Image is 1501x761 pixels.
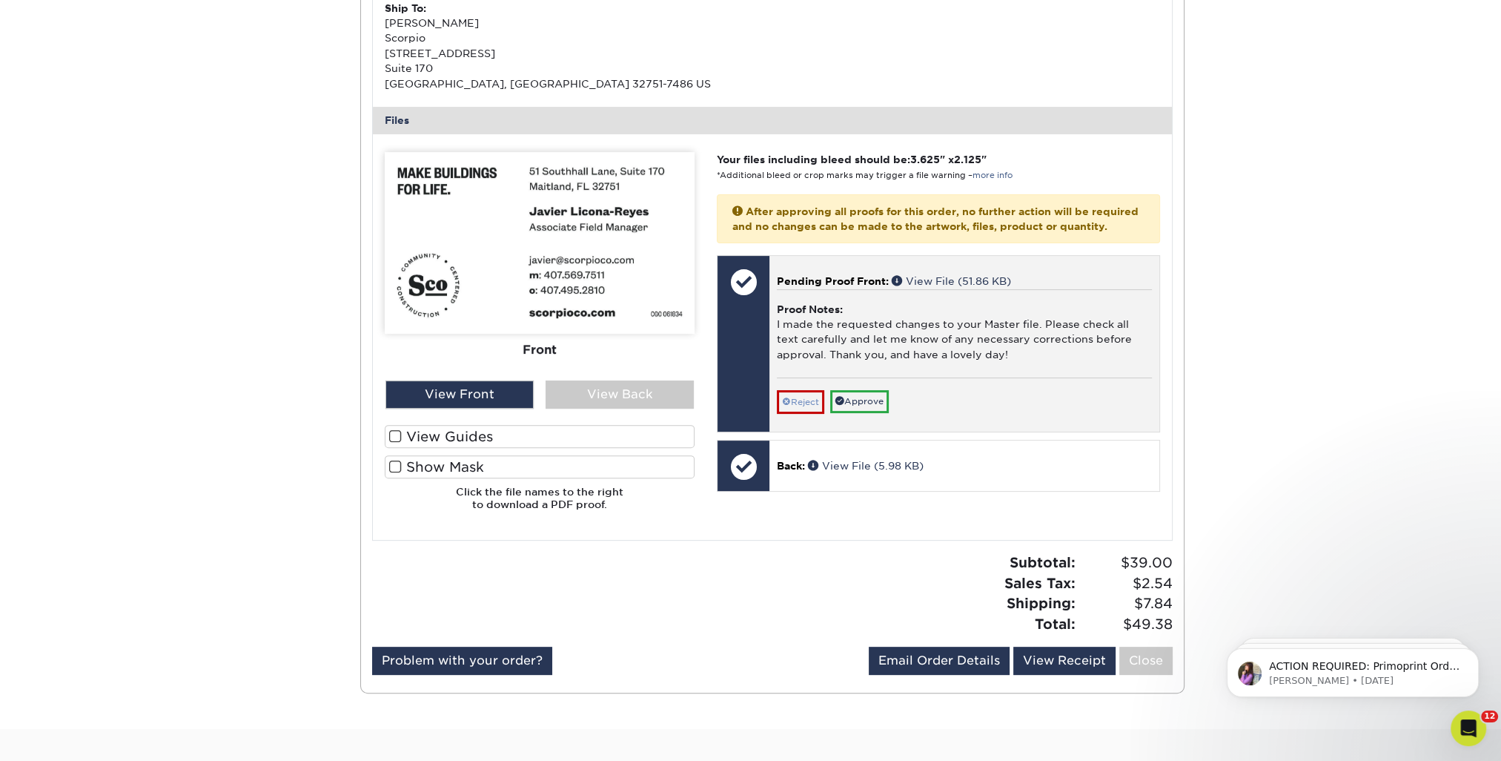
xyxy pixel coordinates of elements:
span: Back: [777,460,805,472]
span: Pending Proof Front: [777,275,889,287]
strong: After approving all proofs for this order, no further action will be required and no changes can ... [732,205,1139,232]
a: Problem with your order? [372,647,552,675]
strong: Proof Notes: [777,303,843,315]
a: Approve [830,390,889,413]
div: View Back [546,380,694,409]
strong: Shipping: [1007,595,1076,611]
a: more info [972,171,1013,180]
a: View Receipt [1013,647,1116,675]
div: Front [385,333,695,366]
iframe: Intercom notifications message [1205,617,1501,721]
div: I made the requested changes to your Master file. Please check all text carefully and let me know... [777,289,1151,378]
label: Show Mask [385,455,695,478]
strong: Ship To: [385,2,426,14]
strong: Sales Tax: [1004,575,1076,591]
div: View Front [385,380,534,409]
a: View File (51.86 KB) [892,275,1011,287]
span: ACTION REQUIRED: Primoprint Order 2594-42147-28593 Thank you for placing your print order with Pr... [64,43,255,394]
span: $39.00 [1080,553,1173,573]
span: $49.38 [1080,614,1173,635]
strong: Total: [1035,616,1076,632]
span: 2.125 [954,154,981,165]
a: Reject [777,390,824,414]
a: Email Order Details [869,647,1010,675]
span: $7.84 [1080,593,1173,614]
strong: Your files including bleed should be: " x " [717,154,987,165]
div: [PERSON_NAME] Scorpio [STREET_ADDRESS] Suite 170 [GEOGRAPHIC_DATA], [GEOGRAPHIC_DATA] 32751-7486 US [385,1,772,91]
small: *Additional bleed or crop marks may trigger a file warning – [717,171,1013,180]
label: View Guides [385,425,695,448]
p: Message from Erica, sent 3w ago [64,57,256,70]
div: Files [373,107,1172,134]
h6: Click the file names to the right to download a PDF proof. [385,486,695,522]
strong: Subtotal: [1010,554,1076,570]
a: Close [1119,647,1173,675]
span: 3.625 [910,154,940,165]
a: View File (5.98 KB) [808,460,924,472]
span: $2.54 [1080,573,1173,594]
iframe: Intercom live chat [1451,711,1486,746]
span: 12 [1481,711,1498,722]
